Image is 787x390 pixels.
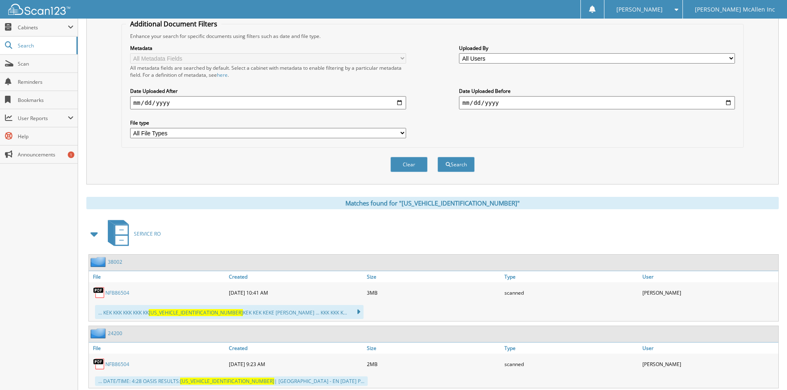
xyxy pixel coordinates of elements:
div: [PERSON_NAME] [640,284,778,301]
a: Size [365,343,503,354]
button: Clear [390,157,428,172]
div: 3MB [365,284,503,301]
div: 2MB [365,356,503,372]
a: NFB86504 [105,361,129,368]
span: User Reports [18,115,68,122]
iframe: Chat Widget [746,350,787,390]
a: User [640,343,778,354]
button: Search [437,157,475,172]
span: Scan [18,60,74,67]
span: [US_VEHICLE_IDENTIFICATION_NUMBER] [180,378,274,385]
span: Cabinets [18,24,68,31]
label: File type [130,119,406,126]
span: Reminders [18,78,74,85]
div: Matches found for "[US_VEHICLE_IDENTIFICATION_NUMBER]" [86,197,779,209]
legend: Additional Document Filters [126,19,221,28]
div: [DATE] 10:41 AM [227,284,365,301]
a: User [640,271,778,282]
a: SERVICE RO [103,217,161,250]
div: [DATE] 9:23 AM [227,356,365,372]
span: [PERSON_NAME] [616,7,663,12]
span: SERVICE RO [134,230,161,237]
a: 38002 [108,258,122,265]
label: Date Uploaded After [130,87,406,95]
div: scanned [502,356,640,372]
label: Date Uploaded Before [459,87,735,95]
a: File [89,343,227,354]
a: File [89,271,227,282]
span: Help [18,133,74,140]
a: Size [365,271,503,282]
img: PDF.png [93,286,105,299]
div: 1 [68,151,74,158]
a: Created [227,271,365,282]
img: scan123-logo-white.svg [8,4,70,15]
a: here [217,71,228,78]
div: [PERSON_NAME] [640,356,778,372]
a: 24200 [108,330,122,337]
a: Type [502,271,640,282]
input: end [459,96,735,109]
div: All metadata fields are searched by default. Select a cabinet with metadata to enable filtering b... [130,64,406,78]
img: folder2.png [90,328,108,338]
span: [US_VEHICLE_IDENTIFICATION_NUMBER] [149,309,243,316]
img: PDF.png [93,358,105,370]
img: folder2.png [90,257,108,267]
div: scanned [502,284,640,301]
span: Bookmarks [18,97,74,104]
label: Metadata [130,45,406,52]
a: Created [227,343,365,354]
div: Enhance your search for specific documents using filters such as date and file type. [126,33,739,40]
span: [PERSON_NAME] McAllen Inc [695,7,775,12]
input: start [130,96,406,109]
span: Search [18,42,72,49]
a: NFB86504 [105,289,129,296]
div: ... DATE/TIME: 4:28 OASIS RESULTS: | [GEOGRAPHIC_DATA] - EN [DATE] P... [95,376,368,386]
a: Type [502,343,640,354]
div: ... KEK KKK KKK KKK KK KEK KEK KEKE [PERSON_NAME] ... KKK KKK K... [95,305,364,319]
label: Uploaded By [459,45,735,52]
span: Announcements [18,151,74,158]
